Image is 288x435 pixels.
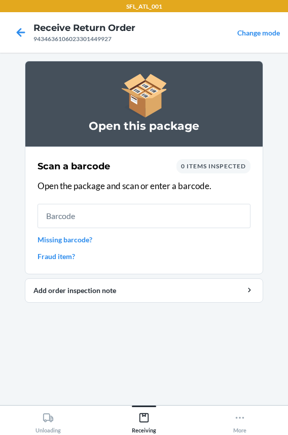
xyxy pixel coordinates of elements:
[126,2,162,11] p: SFL_ATL_001
[35,408,61,433] div: Unloading
[233,408,246,433] div: More
[132,408,156,433] div: Receiving
[96,406,192,433] button: Receiving
[33,21,135,34] h4: Receive Return Order
[237,28,280,37] a: Change mode
[38,251,250,262] a: Fraud item?
[33,34,135,44] div: 9434636106023301449927
[38,234,250,245] a: Missing barcode?
[25,278,263,303] button: Add order inspection note
[33,285,255,296] div: Add order inspection note
[181,162,246,170] span: 0 items inspected
[38,204,250,228] input: Barcode
[38,160,110,173] h2: Scan a barcode
[38,118,250,134] h3: Open this package
[192,406,288,433] button: More
[38,179,250,193] p: Open the package and scan or enter a barcode.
